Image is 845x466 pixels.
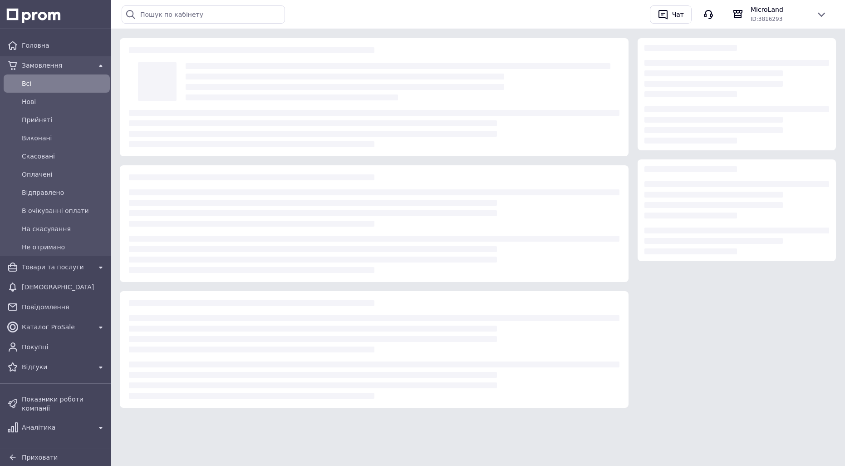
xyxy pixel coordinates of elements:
[22,283,106,292] span: [DEMOGRAPHIC_DATA]
[650,5,692,24] button: Чат
[670,8,686,21] div: Чат
[22,243,106,252] span: Не отримано
[122,5,285,24] input: Пошук по кабінету
[22,302,106,312] span: Повідомлення
[22,97,106,106] span: Нові
[22,342,106,352] span: Покупці
[22,115,106,124] span: Прийняті
[22,152,106,161] span: Скасовані
[751,5,809,14] span: MicroLand
[22,395,106,413] span: Показники роботи компанії
[22,206,106,215] span: В очікуванні оплати
[22,362,92,372] span: Відгуки
[22,134,106,143] span: Виконані
[22,224,106,233] span: На скасування
[22,41,106,50] span: Головна
[22,263,92,272] span: Товари та послуги
[22,423,92,432] span: Аналітика
[22,188,106,197] span: Відправлено
[22,170,106,179] span: Оплачені
[751,16,782,22] span: ID: 3816293
[22,454,58,461] span: Приховати
[22,61,92,70] span: Замовлення
[22,322,92,332] span: Каталог ProSale
[22,79,106,88] span: Всi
